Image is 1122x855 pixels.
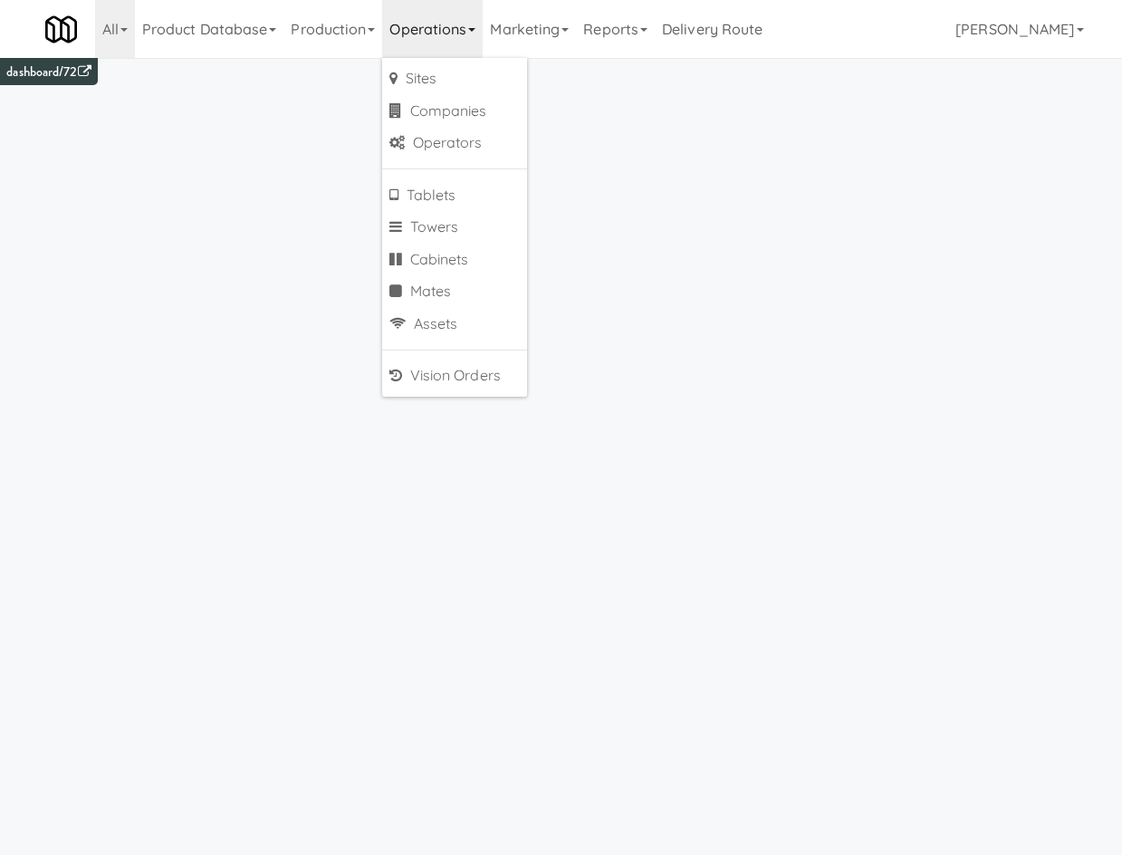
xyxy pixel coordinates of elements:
[382,95,527,128] a: Companies
[6,62,91,82] a: dashboard/72
[382,62,527,95] a: Sites
[382,244,527,276] a: Cabinets
[382,179,527,212] a: Tablets
[382,360,527,392] a: Vision Orders
[45,14,77,45] img: Micromart
[382,275,527,308] a: Mates
[382,211,527,244] a: Towers
[382,127,527,159] a: Operators
[382,308,527,341] a: Assets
